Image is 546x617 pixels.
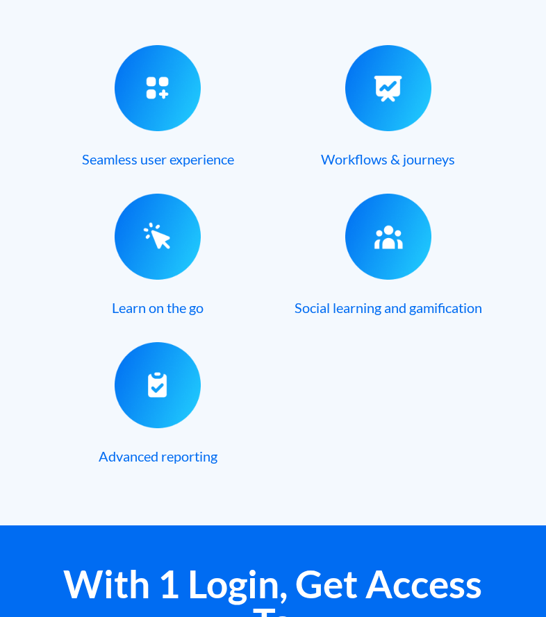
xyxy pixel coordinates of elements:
span: Advanced reporting [99,448,217,464]
span: Learn on the go [112,299,204,316]
span: Seamless user experience [82,151,234,167]
iframe: Chat Widget [315,467,546,617]
div: Widget de clavardage [315,467,546,617]
span: Workflows & journeys [321,151,455,167]
span: Social learning and gamification [295,299,482,316]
